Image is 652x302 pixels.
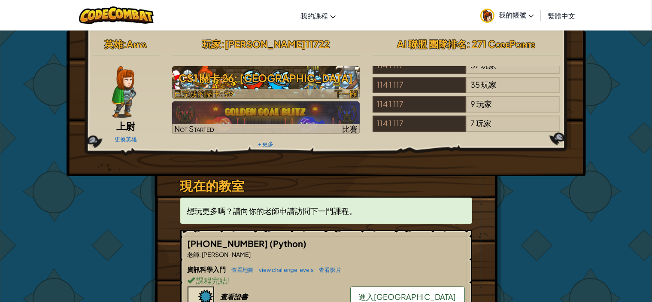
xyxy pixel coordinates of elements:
span: 玩家 [476,118,491,128]
div: 114 1 117 [373,116,466,132]
span: 資訊科學入門 [188,265,227,273]
a: 下一關 [172,66,360,99]
span: 35 [470,79,480,89]
span: 已完成的關卡: 59 [174,88,234,98]
a: 更換英雄 [115,136,137,143]
a: 114 1 1179玩家 [373,104,560,114]
span: 玩家 [202,38,221,50]
a: 我的帳號 [476,2,538,29]
img: Golden Goal [172,101,360,134]
a: 114 1 11735玩家 [373,85,560,95]
span: : [200,250,201,258]
span: Anya [127,38,147,50]
h3: 現在的教室 [180,176,472,195]
span: 英雄 [104,38,123,50]
span: AI 聯盟 團隊排名 [397,38,467,50]
span: (Python) [270,238,307,249]
span: 下一關 [334,88,358,98]
span: 老師 [188,250,200,258]
div: 查看證書 [221,292,248,301]
span: 玩家 [476,99,492,109]
a: 查看地圖 [227,266,254,273]
a: 查看影片 [315,266,342,273]
span: 比賽 [342,124,358,134]
span: 9 [470,99,475,109]
span: 7 [470,118,475,128]
a: 114 1 11737玩家 [373,66,560,76]
div: 114 1 117 [373,77,466,93]
span: 想玩更多嗎？請向你的老師申請訪問下一門課程。 [187,206,357,216]
a: Not Started比賽 [172,101,360,134]
span: [PERSON_NAME]11722 [224,38,330,50]
span: : [123,38,127,50]
span: 上尉 [116,120,135,132]
a: 我的課程 [296,4,340,27]
span: 玩家 [481,79,497,89]
span: : 271 CodePoints [467,38,535,50]
img: captain-pose.png [112,66,136,118]
span: Not Started [174,124,214,134]
span: ! [227,275,230,285]
span: [PERSON_NAME] [201,250,251,258]
h3: CS1 關卡 26: [GEOGRAPHIC_DATA] [172,68,360,88]
a: 查看證書 [188,292,248,301]
a: + 更多 [258,140,273,147]
span: 我的課程 [300,11,328,20]
span: : [221,38,224,50]
span: 我的帳號 [499,10,534,19]
span: [PHONE_NUMBER] [188,238,270,249]
div: 114 1 117 [373,96,466,113]
a: view challenge levels [255,266,314,273]
img: avatar [480,9,494,23]
span: 進入[GEOGRAPHIC_DATA] [359,292,456,302]
span: 課程完結 [195,275,227,285]
a: 114 1 1177玩家 [373,124,560,134]
img: CodeCombat logo [79,6,154,24]
img: CS1 關卡 26: Wakka Maul競技場 [172,66,360,99]
a: 繁體中文 [543,4,579,27]
span: 繁體中文 [548,11,575,20]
